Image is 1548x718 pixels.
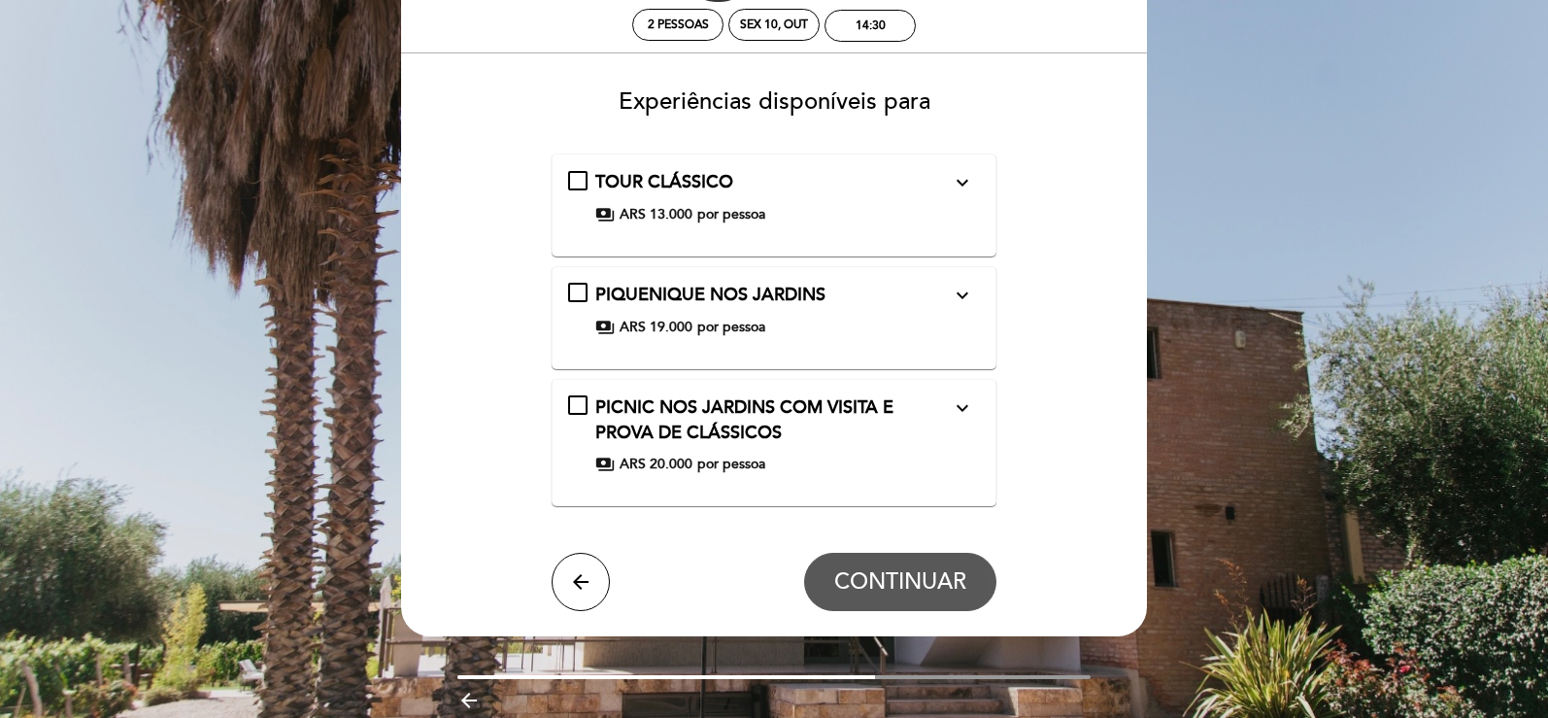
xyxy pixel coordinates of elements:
span: ARS 13.000 [620,205,692,224]
span: PIQUENIQUE NOS JARDINS [595,284,825,305]
span: Experiências disponíveis para [619,87,930,116]
span: payments [595,455,615,474]
span: ARS 19.000 [620,318,692,337]
button: expand_more [945,395,980,421]
button: expand_more [945,283,980,308]
div: Sex 10, out [740,17,808,32]
span: por pessoa [697,318,765,337]
md-checkbox: PIQUENIQUE NOS JARDINS expand_more Visita guiada à Adega sem degustação, seguida de piquenique so... [568,283,981,337]
i: expand_more [951,396,974,420]
i: expand_more [951,284,974,307]
div: 14:30 [856,18,886,33]
span: 2 pessoas [648,17,709,32]
span: ARS 20.000 [620,455,692,474]
span: por pessoa [697,205,765,224]
i: arrow_backward [457,689,481,712]
md-checkbox: TOUR CLÁSSICO expand_more Visita guiada com degustação de 3 vinhos selecionados. Acompanhado de d... [568,170,981,224]
span: TOUR CLÁSSICO [595,171,733,192]
span: payments [595,205,615,224]
i: arrow_back [569,570,592,594]
button: expand_more [945,170,980,195]
button: CONTINUAR [804,553,996,611]
span: PICNIC NOS JARDINS COM VISITA E PROVA DE CLÁSSICOS [595,396,893,443]
span: por pessoa [697,455,765,474]
span: CONTINUAR [834,568,966,596]
md-checkbox: PICNIC NOS JARDINS COM VISITA E PROVA DE CLÁSSICOS expand_more Visita guiada à Adega, seguida de ... [568,395,981,474]
i: expand_more [951,171,974,194]
span: payments [595,318,615,337]
button: arrow_back [552,553,610,611]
